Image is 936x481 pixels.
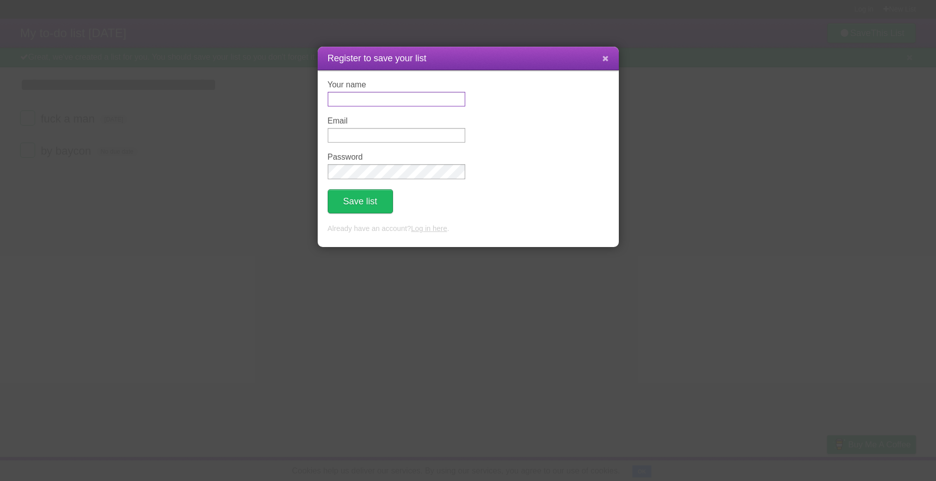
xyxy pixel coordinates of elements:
button: Save list [328,189,393,213]
label: Password [328,153,465,162]
p: Already have an account? . [328,223,609,234]
h1: Register to save your list [328,52,609,65]
a: Log in here [411,224,447,232]
label: Email [328,116,465,126]
label: Your name [328,80,465,89]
